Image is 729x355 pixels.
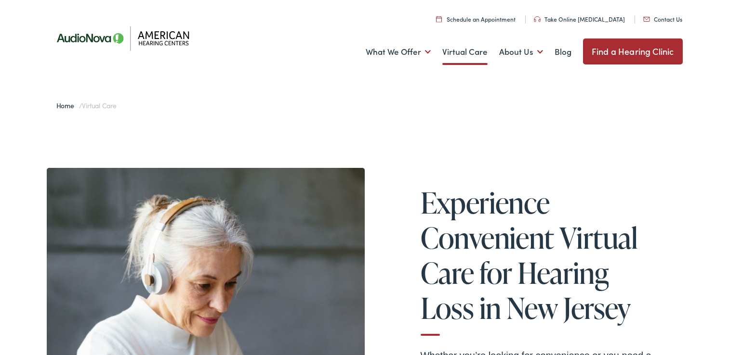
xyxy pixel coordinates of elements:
[563,292,630,324] span: Jersey
[436,16,442,22] img: utility icon
[56,101,79,110] a: Home
[506,292,558,324] span: New
[421,222,554,254] span: Convenient
[366,34,431,70] a: What We Offer
[479,257,512,289] span: for
[583,38,683,64] a: Find a Hearing Clinic
[421,187,550,218] span: Experience
[555,34,571,70] a: Blog
[421,292,474,324] span: Loss
[534,16,541,22] img: utility icon
[499,34,543,70] a: About Us
[479,292,501,324] span: in
[421,257,474,289] span: Care
[442,34,488,70] a: Virtual Care
[82,101,116,110] span: Virtual Care
[517,257,609,289] span: Hearing
[534,15,625,23] a: Take Online [MEDICAL_DATA]
[559,222,638,254] span: Virtual
[643,17,650,22] img: utility icon
[436,15,516,23] a: Schedule an Appointment
[56,101,117,110] span: /
[643,15,682,23] a: Contact Us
